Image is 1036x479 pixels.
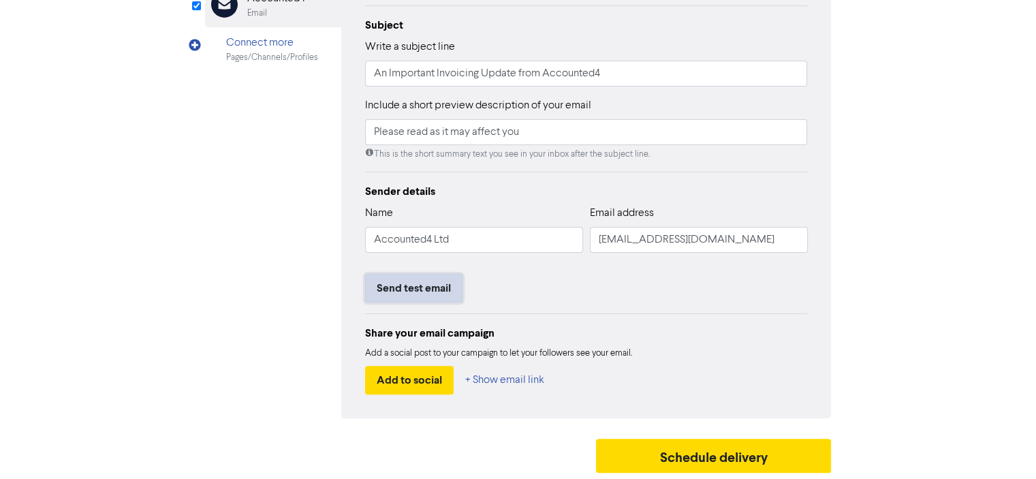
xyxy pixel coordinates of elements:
[365,17,808,33] div: Subject
[226,35,318,51] div: Connect more
[365,205,393,221] label: Name
[365,183,808,200] div: Sender details
[205,27,341,72] div: Connect morePages/Channels/Profiles
[968,414,1036,479] iframe: Chat Widget
[365,347,808,360] div: Add a social post to your campaign to let your followers see your email.
[247,7,267,20] div: Email
[365,148,808,161] div: This is the short summary text you see in your inbox after the subject line.
[365,97,591,114] label: Include a short preview description of your email
[365,274,462,303] button: Send test email
[596,439,832,473] button: Schedule delivery
[365,39,455,55] label: Write a subject line
[365,366,454,395] button: Add to social
[590,205,654,221] label: Email address
[465,366,545,395] button: + Show email link
[226,51,318,64] div: Pages/Channels/Profiles
[365,325,808,341] div: Share your email campaign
